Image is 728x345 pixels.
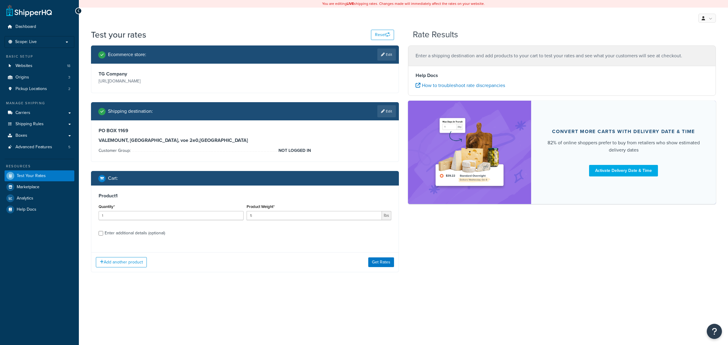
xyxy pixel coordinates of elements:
[277,147,311,154] span: NOT LOGGED IN
[15,86,47,92] span: Pickup Locations
[17,196,33,201] span: Analytics
[546,139,701,154] div: 82% of online shoppers prefer to buy from retailers who show estimated delivery dates
[377,49,396,61] a: Edit
[99,231,103,236] input: Enter additional details (optional)
[247,211,382,220] input: 0.00
[99,147,132,154] span: Customer Group:
[5,60,74,72] li: Websites
[416,82,505,89] a: How to troubleshoot rate discrepancies
[17,185,39,190] span: Marketplace
[108,176,118,181] h2: Cart :
[15,24,36,29] span: Dashboard
[99,137,391,143] h3: VALEMOUNT, [GEOGRAPHIC_DATA], voe 2e0 , [GEOGRAPHIC_DATA]
[67,63,70,69] span: 18
[96,257,147,267] button: Add another product
[15,122,44,127] span: Shipping Rules
[416,52,708,60] p: Enter a shipping destination and add products to your cart to test your rates and see what your c...
[5,83,74,95] li: Pickup Locations
[416,72,708,79] h4: Help Docs
[15,75,29,80] span: Origins
[5,101,74,106] div: Manage Shipping
[5,119,74,130] a: Shipping Rules
[99,204,115,209] label: Quantity*
[5,130,74,141] a: Boxes
[68,86,70,92] span: 2
[707,324,722,339] button: Open Resource Center
[368,257,394,267] button: Get Rates
[99,193,391,199] h3: Product 1
[5,204,74,215] a: Help Docs
[108,52,146,57] h2: Ecommerce store :
[15,63,32,69] span: Websites
[5,83,74,95] a: Pickup Locations2
[15,133,27,138] span: Boxes
[5,21,74,32] a: Dashboard
[99,128,391,134] h3: PO BOX 1169
[552,129,695,135] div: Convert more carts with delivery date & time
[371,30,394,40] button: Reset
[5,182,74,193] a: Marketplace
[5,142,74,153] a: Advanced Features5
[5,164,74,169] div: Resources
[99,211,244,220] input: 0.0
[17,173,46,179] span: Test Your Rates
[5,72,74,83] a: Origins3
[382,211,391,220] span: lbs
[5,54,74,59] div: Basic Setup
[99,71,244,77] h3: TG Company
[15,145,52,150] span: Advanced Features
[15,110,30,116] span: Carriers
[413,30,458,39] h2: Rate Results
[99,77,244,85] p: [URL][DOMAIN_NAME]
[105,229,165,237] div: Enter additional details (optional)
[68,145,70,150] span: 5
[15,39,37,45] span: Scope: Live
[108,109,153,114] h2: Shipping destination :
[5,72,74,83] li: Origins
[5,60,74,72] a: Websites18
[5,170,74,181] a: Test Your Rates
[432,110,507,195] img: feature-image-ddt-36eae7f7280da8017bfb280eaccd9c446f90b1fe08728e4019434db127062ab4.png
[377,105,396,117] a: Edit
[589,165,658,176] a: Activate Delivery Date & Time
[5,193,74,204] a: Analytics
[5,107,74,119] a: Carriers
[247,204,275,209] label: Product Weight*
[91,29,146,41] h1: Test your rates
[5,142,74,153] li: Advanced Features
[68,75,70,80] span: 3
[17,207,36,212] span: Help Docs
[347,1,354,6] b: LIVE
